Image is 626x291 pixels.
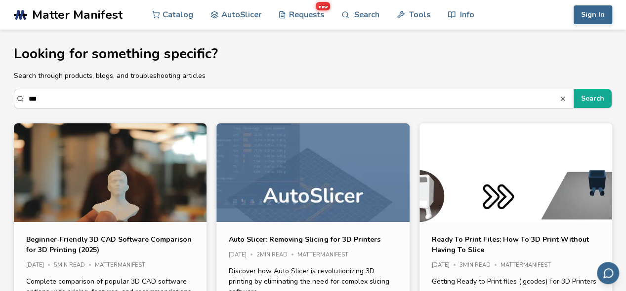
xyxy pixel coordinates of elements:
button: Sign In [574,5,612,24]
p: Search through products, blogs, and troubleshooting articles [14,71,612,81]
button: Search [574,89,612,108]
div: MatterManifest [297,252,355,258]
h1: Looking for something specific? [14,46,612,62]
a: Ready To Print Files: How To 3D Print Without Having To Slice [432,234,600,255]
div: [DATE] [432,262,459,269]
div: 2 min read [256,252,297,258]
span: Matter Manifest [32,8,123,22]
img: Article Image [216,123,409,268]
button: Search [559,95,569,102]
a: Beginner-Friendly 3D CAD Software Comparison for 3D Printing (2025) [26,234,194,255]
div: 3 min read [459,262,501,269]
div: [DATE] [26,262,54,269]
img: Article Image [419,123,612,268]
a: Auto Slicer: Removing Slicing for 3D Printers [229,234,380,245]
input: Search [29,90,559,108]
img: Article Image [14,123,207,268]
div: MatterManifest [95,262,152,269]
div: 5 min read [54,262,95,269]
div: [DATE] [229,252,256,258]
div: MatterManifest [501,262,558,269]
button: Send feedback via email [597,262,619,284]
span: new [316,2,330,10]
p: Getting Ready to Print files (.gcodes) For 3D Printers [432,276,600,287]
